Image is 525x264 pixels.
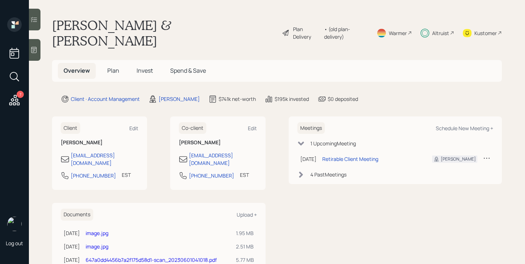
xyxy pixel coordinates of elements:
a: image.jpg [86,243,108,250]
h6: [PERSON_NAME] [179,140,257,146]
h6: Documents [61,209,93,221]
div: [DATE] [300,155,317,163]
h6: Client [61,122,80,134]
div: Altruist [432,29,449,37]
div: [PHONE_NUMBER] [71,172,116,179]
span: Invest [137,67,153,74]
div: $195k invested [275,95,309,103]
div: Warmer [389,29,407,37]
h6: Co-client [179,122,206,134]
div: Log out [6,240,23,247]
div: [PERSON_NAME] [441,156,476,162]
div: 1 Upcoming Meeting [310,140,356,147]
div: $741k net-worth [219,95,256,103]
a: image.jpg [86,230,108,237]
span: Plan [107,67,119,74]
div: [EMAIL_ADDRESS][DOMAIN_NAME] [189,152,257,167]
div: [DATE] [64,256,80,264]
h6: [PERSON_NAME] [61,140,138,146]
h1: [PERSON_NAME] & [PERSON_NAME] [52,17,276,48]
div: EST [240,171,249,179]
div: [PHONE_NUMBER] [189,172,234,179]
div: Upload + [237,211,257,218]
img: michael-russo-headshot.png [7,217,22,231]
div: $0 deposited [328,95,358,103]
div: 5.77 MB [236,256,254,264]
div: 7 [17,91,24,98]
div: 2.51 MB [236,243,254,250]
h6: Meetings [297,122,325,134]
div: Edit [129,125,138,132]
div: Kustomer [474,29,497,37]
div: EST [122,171,131,179]
span: Overview [64,67,90,74]
div: Plan Delivery [293,25,320,41]
div: [PERSON_NAME] [159,95,200,103]
div: Retirable Client Meeting [322,155,378,163]
a: 647a0dd4456b7a2f175d58d1-scan_20230601041018.pdf [86,256,217,263]
div: [DATE] [64,229,80,237]
div: [DATE] [64,243,80,250]
div: Schedule New Meeting + [436,125,493,132]
div: [EMAIL_ADDRESS][DOMAIN_NAME] [71,152,138,167]
div: • (old plan-delivery) [324,25,368,41]
div: 4 Past Meeting s [310,171,347,178]
span: Spend & Save [170,67,206,74]
div: Edit [248,125,257,132]
div: 1.95 MB [236,229,254,237]
div: Client · Account Management [71,95,140,103]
